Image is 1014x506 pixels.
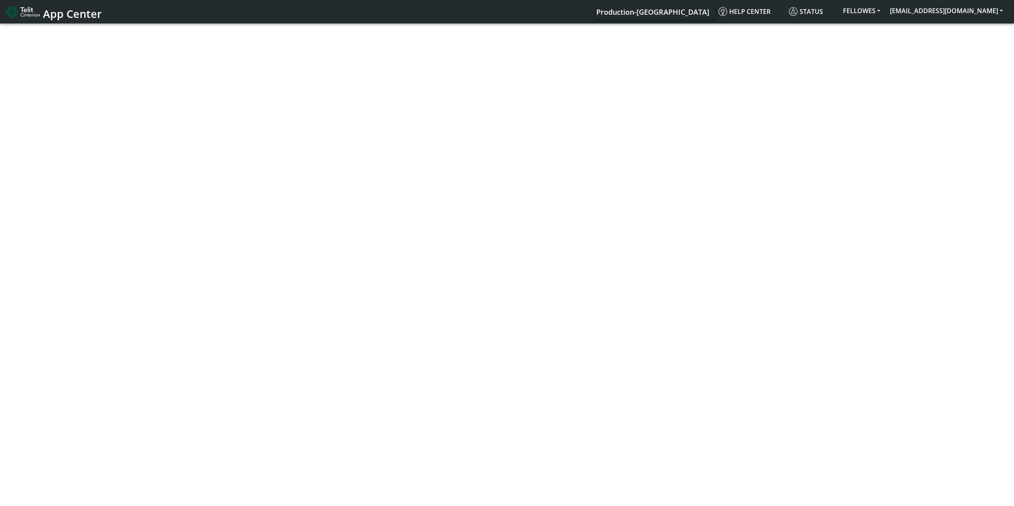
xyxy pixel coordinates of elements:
a: Status [786,4,838,19]
span: Production-[GEOGRAPHIC_DATA] [596,7,709,17]
img: knowledge.svg [718,7,727,16]
button: [EMAIL_ADDRESS][DOMAIN_NAME] [885,4,1008,18]
img: status.svg [789,7,798,16]
span: Help center [718,7,771,16]
button: FELLOWES [838,4,885,18]
a: Help center [715,4,786,19]
a: Your current platform instance [596,4,709,19]
a: App Center [6,3,101,20]
span: App Center [43,6,102,21]
span: Status [789,7,823,16]
img: logo-telit-cinterion-gw-new.png [6,6,40,18]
